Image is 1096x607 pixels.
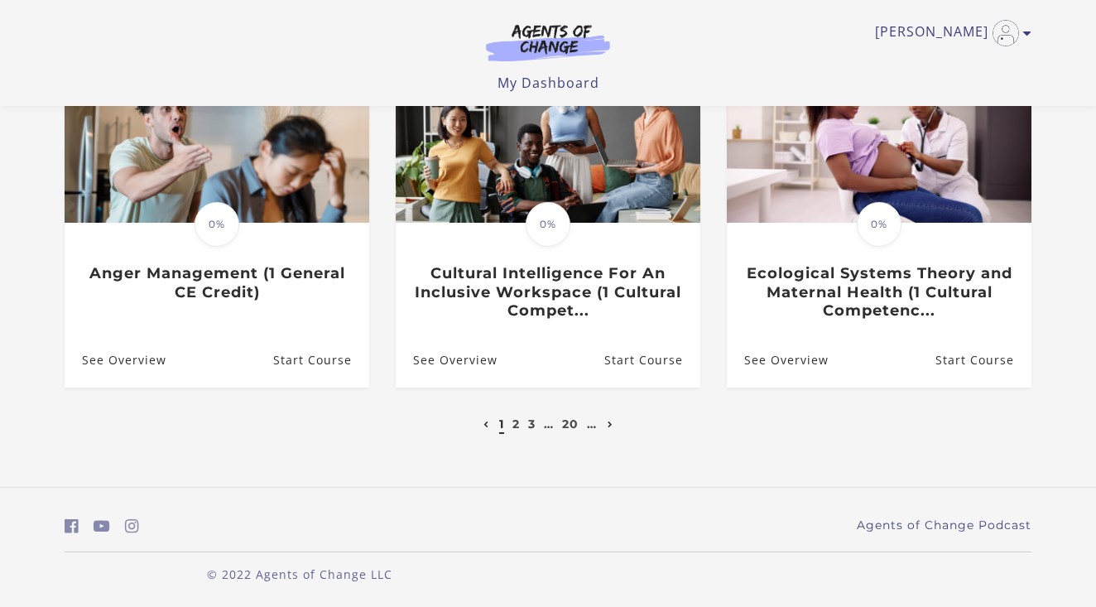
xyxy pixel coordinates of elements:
a: Anger Management (1 General CE Credit): See Overview [65,334,166,388]
h3: Ecological Systems Theory and Maternal Health (1 Cultural Competenc... [744,264,1013,320]
i: https://www.facebook.com/groups/aswbtestprep (Open in a new window) [65,518,79,534]
a: … [587,417,597,431]
span: 0% [195,202,239,247]
a: Anger Management (1 General CE Credit): Resume Course [273,334,369,388]
a: Cultural Intelligence For An Inclusive Workspace (1 Cultural Compet...: See Overview [396,334,498,388]
a: 3 [528,417,536,431]
a: 20 [562,417,579,431]
a: 1 [499,417,504,431]
a: Ecological Systems Theory and Maternal Health (1 Cultural Competenc...: See Overview [727,334,829,388]
span: 0% [526,202,570,247]
span: 0% [857,202,901,247]
a: Agents of Change Podcast [857,517,1031,534]
i: https://www.instagram.com/agentsofchangeprep/ (Open in a new window) [125,518,139,534]
a: My Dashboard [498,74,599,92]
a: https://www.instagram.com/agentsofchangeprep/ (Open in a new window) [125,514,139,538]
a: Ecological Systems Theory and Maternal Health (1 Cultural Competenc...: Resume Course [935,334,1031,388]
a: https://www.facebook.com/groups/aswbtestprep (Open in a new window) [65,514,79,538]
a: Next page [603,417,618,431]
a: … [544,417,554,431]
a: 2 [512,417,520,431]
h3: Anger Management (1 General CE Credit) [82,264,351,301]
h3: Cultural Intelligence For An Inclusive Workspace (1 Cultural Compet... [413,264,682,320]
a: https://www.youtube.com/c/AgentsofChangeTestPrepbyMeaganMitchell (Open in a new window) [94,514,110,538]
a: Toggle menu [875,20,1023,46]
i: https://www.youtube.com/c/AgentsofChangeTestPrepbyMeaganMitchell (Open in a new window) [94,518,110,534]
p: © 2022 Agents of Change LLC [65,566,535,583]
a: Cultural Intelligence For An Inclusive Workspace (1 Cultural Compet...: Resume Course [604,334,700,388]
img: Agents of Change Logo [469,23,627,61]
